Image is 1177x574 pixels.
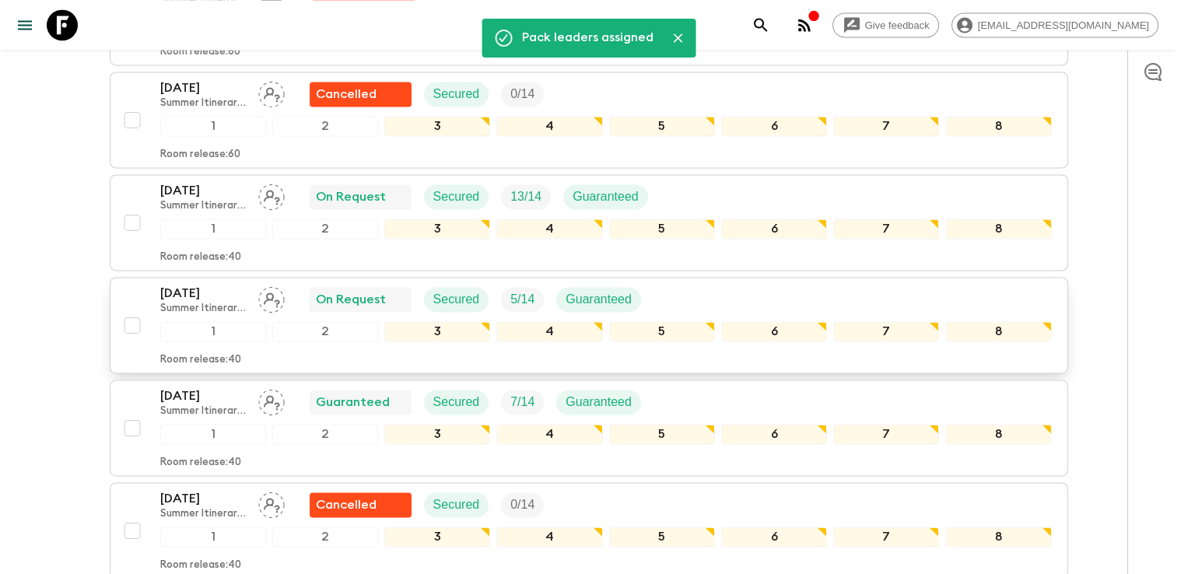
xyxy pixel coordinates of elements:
div: 5 [609,219,715,239]
div: 5 [609,116,715,136]
p: Room release: 60 [160,46,240,58]
p: Summer Itinerary 2025 ([DATE]-[DATE]) [160,303,246,315]
a: Give feedback [832,12,939,37]
div: 2 [272,219,378,239]
div: 3 [384,116,490,136]
div: 3 [384,321,490,341]
p: [DATE] [160,387,246,405]
p: Secured [433,495,480,514]
p: On Request [316,187,386,206]
div: Trip Fill [501,390,544,415]
p: 0 / 14 [510,495,534,514]
div: 1 [160,219,266,239]
p: Room release: 40 [160,457,241,469]
p: [DATE] [160,489,246,508]
div: 4 [496,527,602,547]
div: 2 [272,321,378,341]
div: 8 [945,527,1051,547]
p: Summer Itinerary 2025 ([DATE]-[DATE]) [160,405,246,418]
div: Secured [424,287,489,312]
div: Flash Pack cancellation [310,492,412,517]
span: [EMAIL_ADDRESS][DOMAIN_NAME] [969,19,1158,31]
div: 2 [272,527,378,547]
p: Room release: 60 [160,149,240,161]
div: 4 [496,116,602,136]
p: Guaranteed [316,393,390,411]
p: 13 / 14 [510,187,541,206]
p: 7 / 14 [510,393,534,411]
div: 2 [272,116,378,136]
p: Summer Itinerary 2025 ([DATE]-[DATE]) [160,200,246,212]
button: search adventures [745,9,776,40]
p: Secured [433,393,480,411]
p: On Request [316,290,386,309]
p: 0 / 14 [510,85,534,103]
div: Secured [424,390,489,415]
div: 7 [833,116,939,136]
div: 7 [833,321,939,341]
div: 8 [945,116,1051,136]
p: Room release: 40 [160,354,241,366]
div: 7 [833,219,939,239]
div: Flash Pack cancellation [310,82,412,107]
p: Guaranteed [566,290,632,309]
div: Trip Fill [501,82,544,107]
p: [DATE] [160,181,246,200]
div: 5 [609,321,715,341]
div: 5 [609,527,715,547]
button: menu [9,9,40,40]
p: Room release: 40 [160,251,241,264]
span: Assign pack leader [258,86,285,98]
div: 3 [384,424,490,444]
div: 1 [160,424,266,444]
div: 8 [945,219,1051,239]
div: 4 [496,321,602,341]
p: Summer Itinerary 2025 ([DATE]-[DATE]) [160,508,246,520]
div: 8 [945,321,1051,341]
div: 5 [609,424,715,444]
span: Assign pack leader [258,188,285,201]
p: Secured [433,187,480,206]
p: [DATE] [160,79,246,97]
p: Summer Itinerary 2025 ([DATE]-[DATE]) [160,97,246,110]
p: [DATE] [160,284,246,303]
div: 3 [384,219,490,239]
div: Pack leaders assigned [522,23,653,53]
div: 4 [496,424,602,444]
span: Assign pack leader [258,394,285,406]
div: 1 [160,527,266,547]
p: Room release: 40 [160,559,241,572]
div: 6 [721,219,827,239]
div: Trip Fill [501,492,544,517]
div: 3 [384,527,490,547]
div: 4 [496,219,602,239]
span: Give feedback [856,19,938,31]
div: 6 [721,116,827,136]
div: 8 [945,424,1051,444]
p: Guaranteed [566,393,632,411]
div: 6 [721,527,827,547]
div: 6 [721,321,827,341]
p: Cancelled [316,85,377,103]
p: 5 / 14 [510,290,534,309]
div: [EMAIL_ADDRESS][DOMAIN_NAME] [951,12,1158,37]
div: 7 [833,527,939,547]
p: Cancelled [316,495,377,514]
div: 7 [833,424,939,444]
span: Assign pack leader [258,496,285,509]
button: [DATE]Summer Itinerary 2025 ([DATE]-[DATE])Assign pack leaderGuaranteedSecuredTrip FillGuaranteed... [110,380,1068,476]
div: Secured [424,82,489,107]
p: Guaranteed [573,187,639,206]
span: Assign pack leader [258,291,285,303]
button: Close [666,26,689,50]
div: Secured [424,492,489,517]
div: Secured [424,184,489,209]
button: [DATE]Summer Itinerary 2025 ([DATE]-[DATE])Assign pack leaderOn RequestSecuredTrip FillGuaranteed... [110,277,1068,373]
div: 1 [160,116,266,136]
div: 6 [721,424,827,444]
div: 1 [160,321,266,341]
button: [DATE]Summer Itinerary 2025 ([DATE]-[DATE])Assign pack leaderOn RequestSecuredTrip FillGuaranteed... [110,174,1068,271]
button: [DATE]Summer Itinerary 2025 ([DATE]-[DATE])Assign pack leaderFlash Pack cancellationSecuredTrip F... [110,72,1068,168]
div: Trip Fill [501,287,544,312]
p: Secured [433,290,480,309]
